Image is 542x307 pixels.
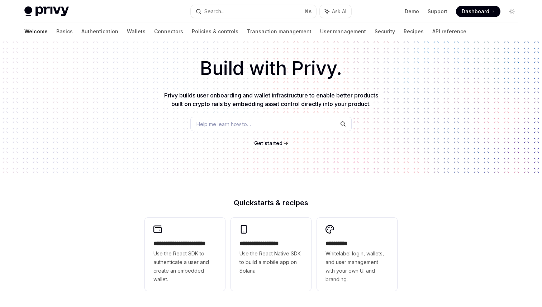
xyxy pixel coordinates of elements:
span: ⌘ K [304,9,312,14]
a: User management [320,23,366,40]
a: Wallets [127,23,146,40]
a: Policies & controls [192,23,238,40]
h1: Build with Privy. [11,54,531,82]
span: Ask AI [332,8,346,15]
span: Privy builds user onboarding and wallet infrastructure to enable better products built on crypto ... [164,92,378,107]
span: Use the React SDK to authenticate a user and create an embedded wallet. [153,249,217,284]
a: Get started [254,140,282,147]
a: Welcome [24,23,48,40]
a: Basics [56,23,73,40]
span: Use the React Native SDK to build a mobile app on Solana. [239,249,303,275]
a: Transaction management [247,23,312,40]
button: Search...⌘K [191,5,316,18]
button: Toggle dark mode [506,6,518,17]
div: Search... [204,7,224,16]
a: Connectors [154,23,183,40]
img: light logo [24,6,69,16]
button: Ask AI [320,5,351,18]
a: Demo [405,8,419,15]
a: Authentication [81,23,118,40]
a: **** *****Whitelabel login, wallets, and user management with your own UI and branding. [317,218,397,291]
a: Security [375,23,395,40]
span: Get started [254,140,282,146]
a: API reference [432,23,466,40]
a: Support [428,8,447,15]
a: **** **** **** ***Use the React Native SDK to build a mobile app on Solana. [231,218,311,291]
span: Help me learn how to… [196,120,251,128]
span: Whitelabel login, wallets, and user management with your own UI and branding. [325,249,389,284]
a: Recipes [404,23,424,40]
span: Dashboard [462,8,489,15]
a: Dashboard [456,6,500,17]
h2: Quickstarts & recipes [145,199,397,206]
